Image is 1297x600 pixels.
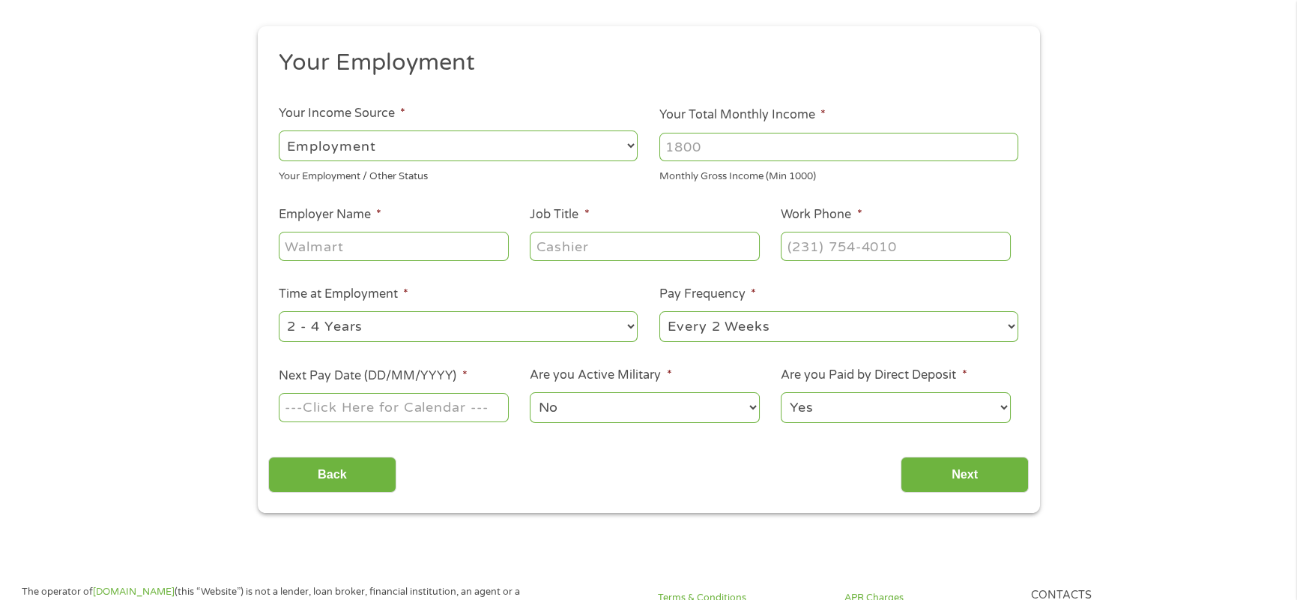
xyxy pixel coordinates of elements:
label: Your Total Monthly Income [659,107,826,123]
input: ---Click Here for Calendar --- [279,393,508,421]
div: Your Employment / Other Status [279,164,638,184]
div: Monthly Gross Income (Min 1000) [659,164,1018,184]
label: Are you Paid by Direct Deposit [781,367,967,383]
label: Employer Name [279,207,381,223]
h2: Your Employment [279,48,1007,78]
input: 1800 [659,133,1018,161]
input: Walmart [279,232,508,260]
label: Time at Employment [279,286,408,302]
a: [DOMAIN_NAME] [93,586,175,598]
label: Next Pay Date (DD/MM/YYYY) [279,368,467,384]
label: Your Income Source [279,106,405,121]
label: Work Phone [781,207,862,223]
input: Back [268,457,396,493]
input: (231) 754-4010 [781,232,1010,260]
label: Pay Frequency [659,286,756,302]
label: Are you Active Military [530,367,671,383]
label: Job Title [530,207,589,223]
input: Cashier [530,232,759,260]
input: Next [901,457,1029,493]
